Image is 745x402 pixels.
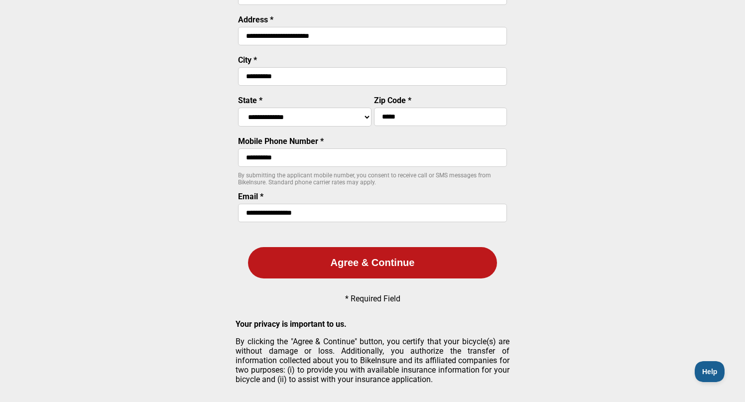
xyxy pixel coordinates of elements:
[238,96,262,105] label: State *
[238,15,273,24] label: Address *
[695,361,725,382] iframe: Toggle Customer Support
[374,96,411,105] label: Zip Code *
[248,247,497,278] button: Agree & Continue
[238,136,324,146] label: Mobile Phone Number *
[236,337,509,384] p: By clicking the "Agree & Continue" button, you certify that your bicycle(s) are without damage or...
[236,319,347,329] strong: Your privacy is important to us.
[238,192,263,201] label: Email *
[345,294,400,303] p: * Required Field
[238,55,257,65] label: City *
[238,172,507,186] p: By submitting the applicant mobile number, you consent to receive call or SMS messages from BikeI...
